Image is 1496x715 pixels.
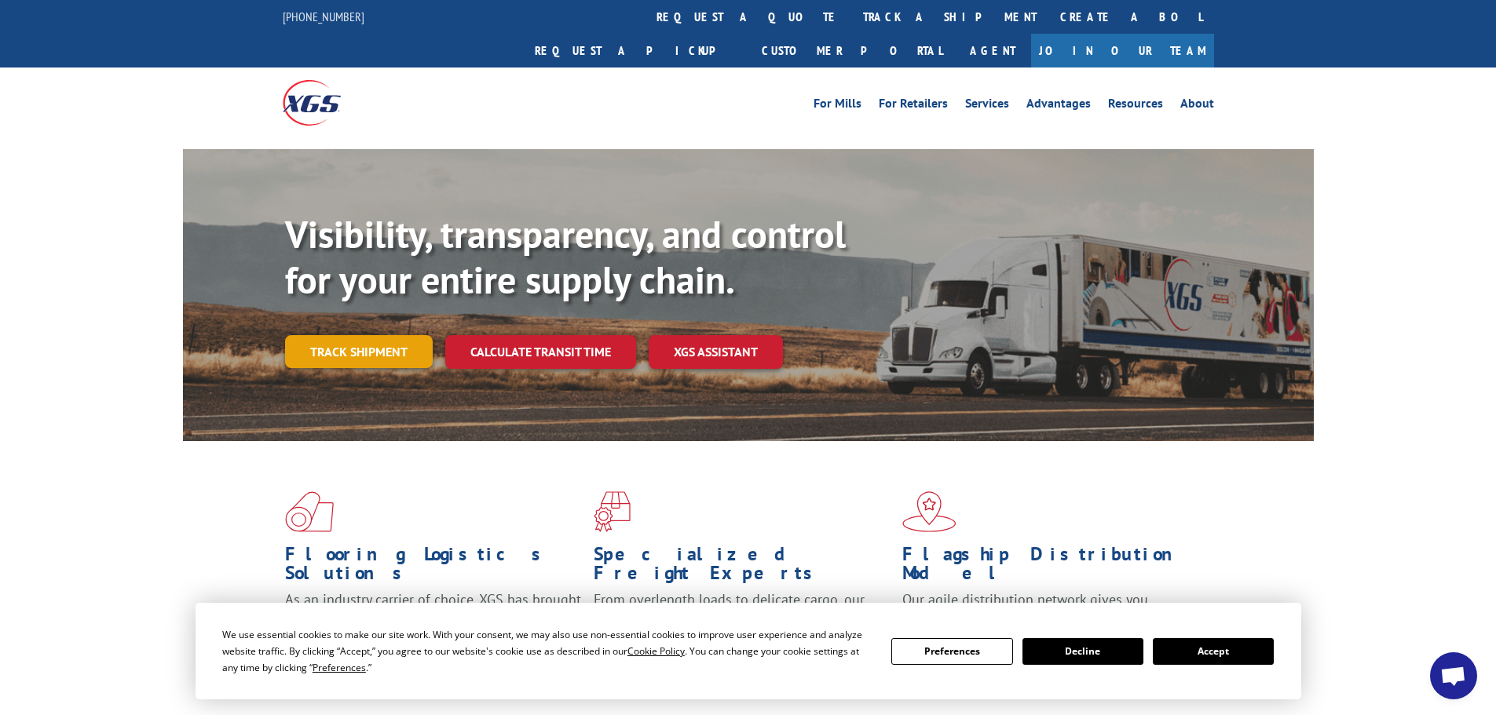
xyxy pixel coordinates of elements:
button: Preferences [891,638,1012,665]
a: Services [965,97,1009,115]
span: Our agile distribution network gives you nationwide inventory management on demand. [902,590,1191,627]
button: Decline [1022,638,1143,665]
img: xgs-icon-total-supply-chain-intelligence-red [285,491,334,532]
span: As an industry carrier of choice, XGS has brought innovation and dedication to flooring logistics... [285,590,581,646]
a: Agent [954,34,1031,67]
a: [PHONE_NUMBER] [283,9,364,24]
a: For Mills [814,97,861,115]
img: xgs-icon-focused-on-flooring-red [594,491,631,532]
a: Calculate transit time [445,335,636,369]
h1: Flooring Logistics Solutions [285,545,582,590]
a: Track shipment [285,335,433,368]
a: XGS ASSISTANT [649,335,783,369]
a: Customer Portal [750,34,954,67]
a: Resources [1108,97,1163,115]
b: Visibility, transparency, and control for your entire supply chain. [285,210,846,304]
div: Cookie Consent Prompt [196,603,1301,699]
a: For Retailers [879,97,948,115]
a: Request a pickup [523,34,750,67]
div: Open chat [1430,652,1477,699]
button: Accept [1153,638,1274,665]
h1: Flagship Distribution Model [902,545,1199,590]
span: Cookie Policy [627,644,685,658]
p: From overlength loads to delicate cargo, our experienced staff knows the best way to move your fr... [594,590,891,660]
img: xgs-icon-flagship-distribution-model-red [902,491,956,532]
a: About [1180,97,1214,115]
div: We use essential cookies to make our site work. With your consent, we may also use non-essential ... [222,626,872,676]
span: Preferences [313,661,366,674]
a: Join Our Team [1031,34,1214,67]
h1: Specialized Freight Experts [594,545,891,590]
a: Advantages [1026,97,1091,115]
